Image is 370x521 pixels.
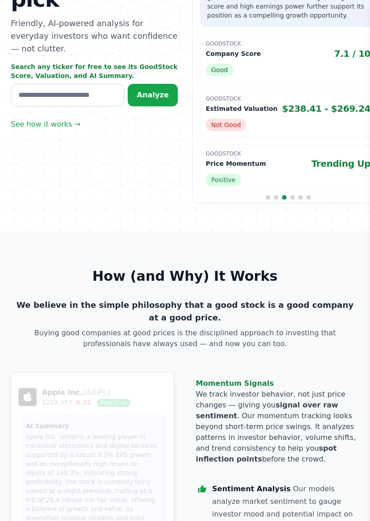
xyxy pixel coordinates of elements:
span: Go to slide 4 [290,195,295,200]
span: (AAPL) [83,388,110,397]
span: Go to slide 6 [306,195,311,200]
p: Buying good companies at good prices is the disciplined approach to investing that professionals ... [12,328,358,349]
p: We believe in the simple philosophy that a good stock is a good company at a good price. [12,299,358,324]
span: Analyze [137,91,169,99]
span: Go to slide 2 [274,195,278,200]
p: $229.35 [42,398,130,407]
p: We track investor behavior, not just price changes — giving you . Our momentum tracking looks bey... [196,389,359,465]
span: Real-Time [97,399,130,407]
p: Search any ticker for free to see its GoodStock Score, Valuation, and AI Summary. [11,62,178,80]
span: Go to slide 5 [298,195,303,200]
h3: Momentum Signals [196,378,359,389]
p: Apple Inc. [42,387,130,398]
span: Not Good [206,119,246,131]
dt: Sentiment Analysis [212,484,291,493]
strong: signal over raw sentiment [196,401,338,420]
p: Estimated Valuation [206,104,277,113]
p: Friendly, AI-powered analysis for everyday investors who want confidence — not clutter. [11,17,178,55]
span: Go to slide 3 [282,195,287,200]
span: ↑ 9.32 [68,399,91,406]
p: Company Score [206,49,261,58]
h3: AI Summary [26,421,159,430]
img: Apple Logo [18,388,37,406]
span: Good [206,64,233,76]
h2: How (and Why) It Works [11,268,359,284]
span: Go to slide 1 [266,195,270,200]
button: Analyze [128,84,178,106]
p: Price Momentum [206,159,266,168]
span: Positive [206,174,241,186]
a: See how it works → [11,119,80,130]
